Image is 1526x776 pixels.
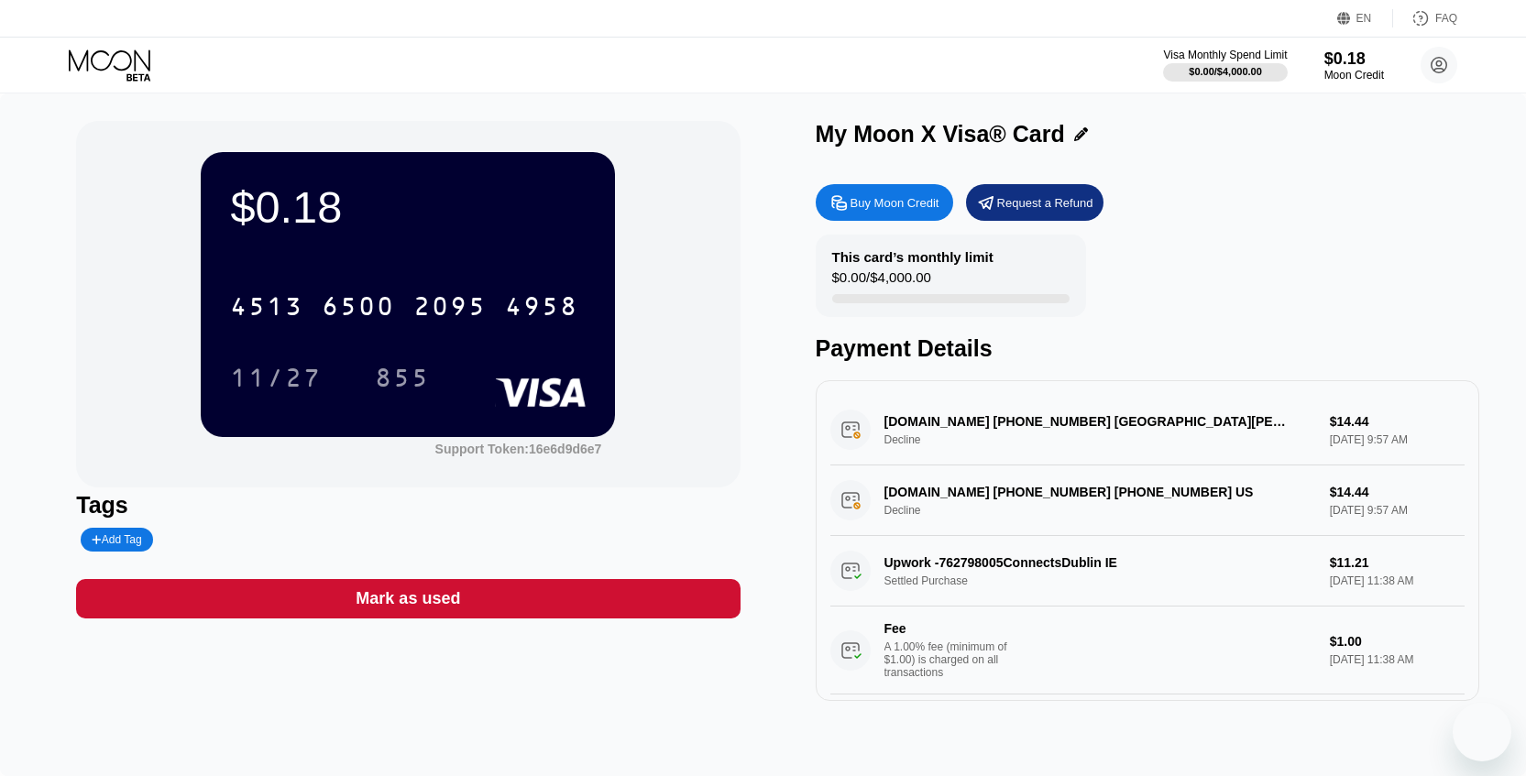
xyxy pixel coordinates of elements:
div: Payment Details [816,335,1479,362]
div: Support Token: 16e6d9d6e7 [435,442,602,456]
div: $0.18 [1324,49,1384,69]
div: 4958 [505,294,578,323]
div: Mark as used [76,579,740,618]
div: 855 [375,366,430,395]
div: 2095 [413,294,487,323]
div: EN [1337,9,1393,27]
div: Support Token:16e6d9d6e7 [435,442,602,456]
div: 6500 [322,294,395,323]
div: Tags [76,492,740,519]
div: Mark as used [356,588,460,609]
div: FAQ [1393,9,1457,27]
div: 11/27 [230,366,322,395]
div: Buy Moon Credit [816,184,953,221]
iframe: Button to launch messaging window [1453,703,1511,761]
div: $1.00 [1330,634,1465,649]
div: 4513 [230,294,303,323]
div: A 1.00% fee (minimum of $1.00) is charged on all transactions [884,640,1022,679]
div: EN [1356,12,1372,25]
div: $0.18 [230,181,586,233]
div: Request a Refund [966,184,1103,221]
div: FAQ [1435,12,1457,25]
div: Buy Moon Credit [851,195,939,211]
div: $0.00 / $4,000.00 [1189,66,1262,77]
div: Moon Credit [1324,69,1384,82]
div: $0.18Moon Credit [1324,49,1384,82]
div: Visa Monthly Spend Limit$0.00/$4,000.00 [1163,49,1287,82]
div: 4513650020954958 [219,283,589,329]
div: Fee [884,621,1013,636]
div: This card’s monthly limit [832,249,994,265]
div: Add Tag [92,533,141,546]
div: Visa Monthly Spend Limit [1163,49,1287,61]
div: Request a Refund [997,195,1093,211]
div: 855 [361,355,444,400]
div: 11/27 [216,355,335,400]
div: Add Tag [81,528,152,552]
div: $0.00 / $4,000.00 [832,269,931,294]
div: FeeA 1.00% fee (minimum of $1.00) is charged on all transactions$1.00[DATE] 11:38 AM [830,607,1465,694]
div: [DATE] 11:38 AM [1330,653,1465,666]
div: My Moon X Visa® Card [816,121,1065,148]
